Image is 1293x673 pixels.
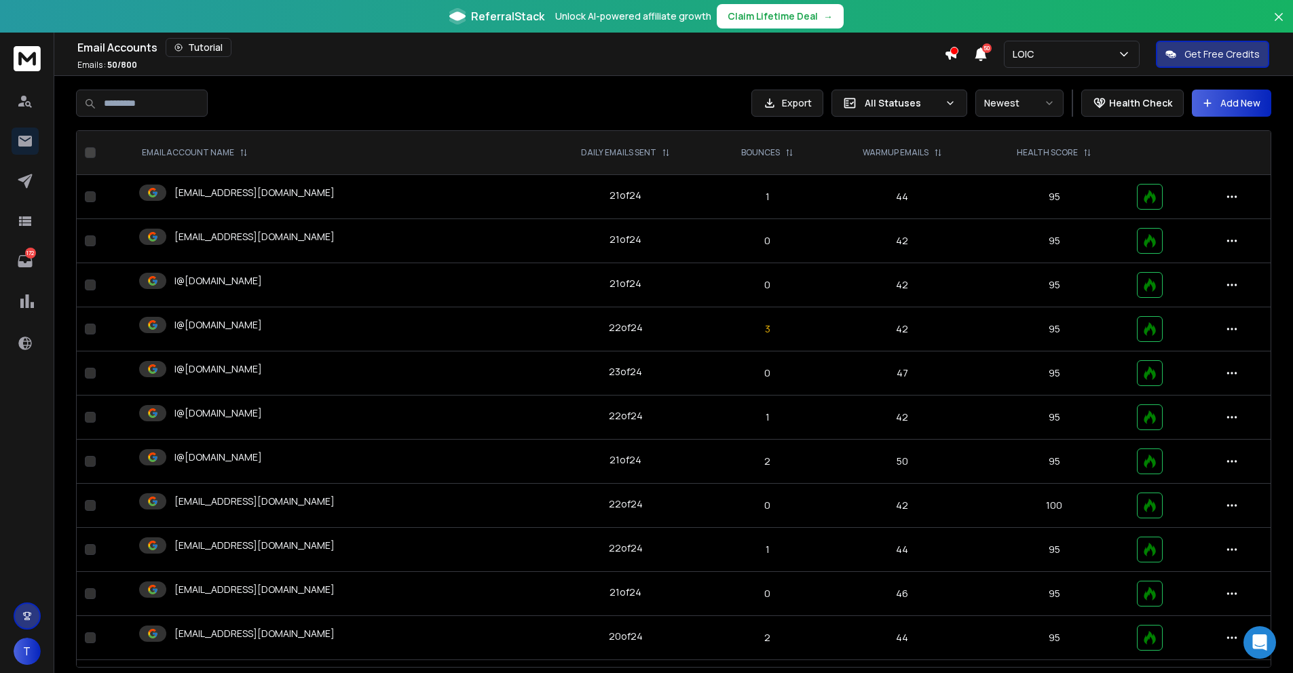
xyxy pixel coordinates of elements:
[980,307,1129,351] td: 95
[825,484,980,528] td: 42
[980,396,1129,440] td: 95
[719,366,817,380] p: 0
[77,38,944,57] div: Email Accounts
[174,230,335,244] p: [EMAIL_ADDRESS][DOMAIN_NAME]
[610,585,641,599] div: 21 of 24
[107,59,137,71] span: 50 / 800
[825,219,980,263] td: 42
[1184,47,1260,61] p: Get Free Credits
[610,189,641,202] div: 21 of 24
[825,307,980,351] td: 42
[174,583,335,596] p: [EMAIL_ADDRESS][DOMAIN_NAME]
[865,96,939,110] p: All Statuses
[1270,8,1288,41] button: Close banner
[863,147,929,158] p: WARMUP EMAILS
[1156,41,1269,68] button: Get Free Credits
[980,616,1129,660] td: 95
[609,630,643,643] div: 20 of 24
[14,638,41,665] button: T
[610,453,641,467] div: 21 of 24
[980,528,1129,572] td: 95
[823,9,833,23] span: →
[980,263,1129,307] td: 95
[25,248,36,258] p: 172
[825,351,980,396] td: 47
[581,147,656,158] p: DAILY EMAILS SENT
[719,278,817,292] p: 0
[1109,96,1172,110] p: Health Check
[174,318,262,332] p: l@[DOMAIN_NAME]
[174,495,335,508] p: [EMAIL_ADDRESS][DOMAIN_NAME]
[982,43,992,53] span: 50
[980,440,1129,484] td: 95
[719,499,817,512] p: 0
[174,450,262,464] p: l@[DOMAIN_NAME]
[609,497,643,511] div: 22 of 24
[174,274,262,288] p: l@[DOMAIN_NAME]
[609,409,643,423] div: 22 of 24
[1192,90,1271,117] button: Add New
[980,219,1129,263] td: 95
[142,147,248,158] div: EMAIL ACCOUNT NAME
[717,4,844,28] button: Claim Lifetime Deal→
[751,90,823,117] button: Export
[174,539,335,552] p: [EMAIL_ADDRESS][DOMAIN_NAME]
[825,396,980,440] td: 42
[609,321,643,334] div: 22 of 24
[719,322,817,336] p: 3
[825,528,980,572] td: 44
[825,572,980,616] td: 46
[471,8,544,24] span: ReferralStack
[719,234,817,248] p: 0
[610,277,641,290] div: 21 of 24
[166,38,231,57] button: Tutorial
[12,248,39,275] a: 172
[980,175,1129,219] td: 95
[610,233,641,246] div: 21 of 24
[1013,47,1039,61] p: LOIC
[174,627,335,640] p: [EMAIL_ADDRESS][DOMAIN_NAME]
[555,9,711,23] p: Unlock AI-powered affiliate growth
[975,90,1064,117] button: Newest
[719,543,817,556] p: 1
[741,147,780,158] p: BOUNCES
[174,406,262,420] p: l@[DOMAIN_NAME]
[825,440,980,484] td: 50
[1243,626,1276,659] div: Open Intercom Messenger
[980,572,1129,616] td: 95
[825,616,980,660] td: 44
[719,410,817,424] p: 1
[1017,147,1078,158] p: HEALTH SCORE
[609,365,642,379] div: 23 of 24
[719,190,817,204] p: 1
[719,455,817,468] p: 2
[609,541,643,555] div: 22 of 24
[825,263,980,307] td: 42
[1081,90,1184,117] button: Health Check
[174,186,335,199] p: [EMAIL_ADDRESS][DOMAIN_NAME]
[77,60,137,71] p: Emails :
[980,351,1129,396] td: 95
[719,587,817,600] p: 0
[174,362,262,376] p: l@[DOMAIN_NAME]
[719,631,817,645] p: 2
[980,484,1129,528] td: 100
[825,175,980,219] td: 44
